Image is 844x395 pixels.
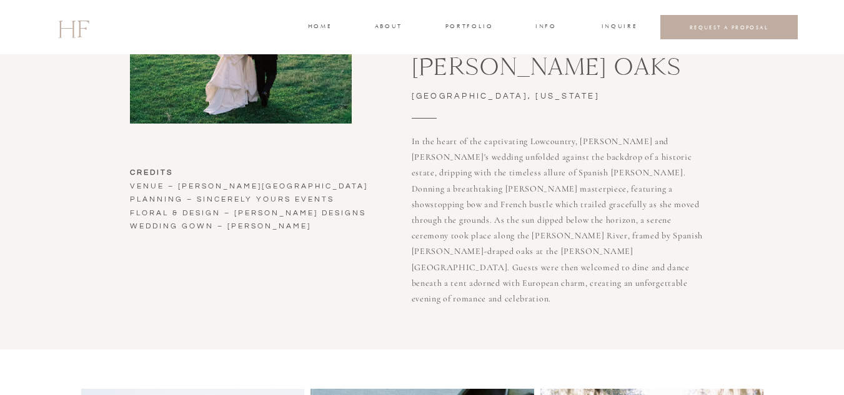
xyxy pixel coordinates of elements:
[602,22,635,33] a: INQUIRE
[57,9,89,46] a: HF
[412,134,703,278] h3: In the heart of the captivating Lowcountry, [PERSON_NAME] and [PERSON_NAME]'s wedding unfolded ag...
[445,22,492,33] a: portfolio
[670,24,788,31] a: REQUEST A PROPOSAL
[412,89,630,107] h3: [GEOGRAPHIC_DATA], [US_STATE]
[375,22,401,33] a: about
[535,22,558,33] a: INFO
[412,54,791,89] h3: [PERSON_NAME] Oaks
[130,166,389,275] h3: Venue – [PERSON_NAME][GEOGRAPHIC_DATA] planning – SINCERELY YOURS EVENTS floral & DESIGN – [PERSO...
[130,168,173,177] b: CREDITS
[308,22,331,33] a: home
